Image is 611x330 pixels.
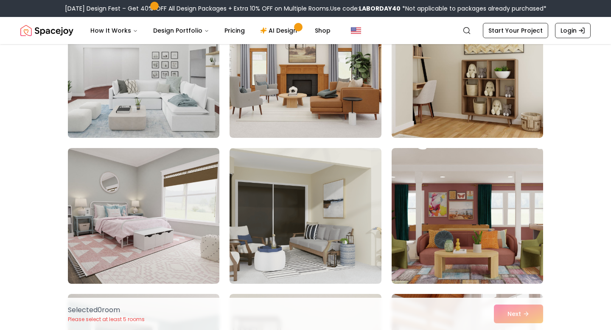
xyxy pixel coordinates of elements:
[230,148,381,284] img: Room room-53
[483,23,548,38] a: Start Your Project
[230,2,381,138] img: Room room-50
[20,22,73,39] img: Spacejoy Logo
[218,22,252,39] a: Pricing
[330,4,401,13] span: Use code:
[84,22,337,39] nav: Main
[68,148,219,284] img: Room room-52
[68,305,145,315] p: Selected 0 room
[359,4,401,13] b: LABORDAY40
[65,4,547,13] div: [DATE] Design Fest – Get 40% OFF All Design Packages + Extra 10% OFF on Multiple Rooms.
[392,148,543,284] img: Room room-54
[555,23,591,38] a: Login
[401,4,547,13] span: *Not applicable to packages already purchased*
[84,22,145,39] button: How It Works
[146,22,216,39] button: Design Portfolio
[308,22,337,39] a: Shop
[253,22,306,39] a: AI Design
[20,17,591,44] nav: Global
[392,2,543,138] img: Room room-51
[68,316,145,323] p: Please select at least 5 rooms
[20,22,73,39] a: Spacejoy
[351,25,361,36] img: United States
